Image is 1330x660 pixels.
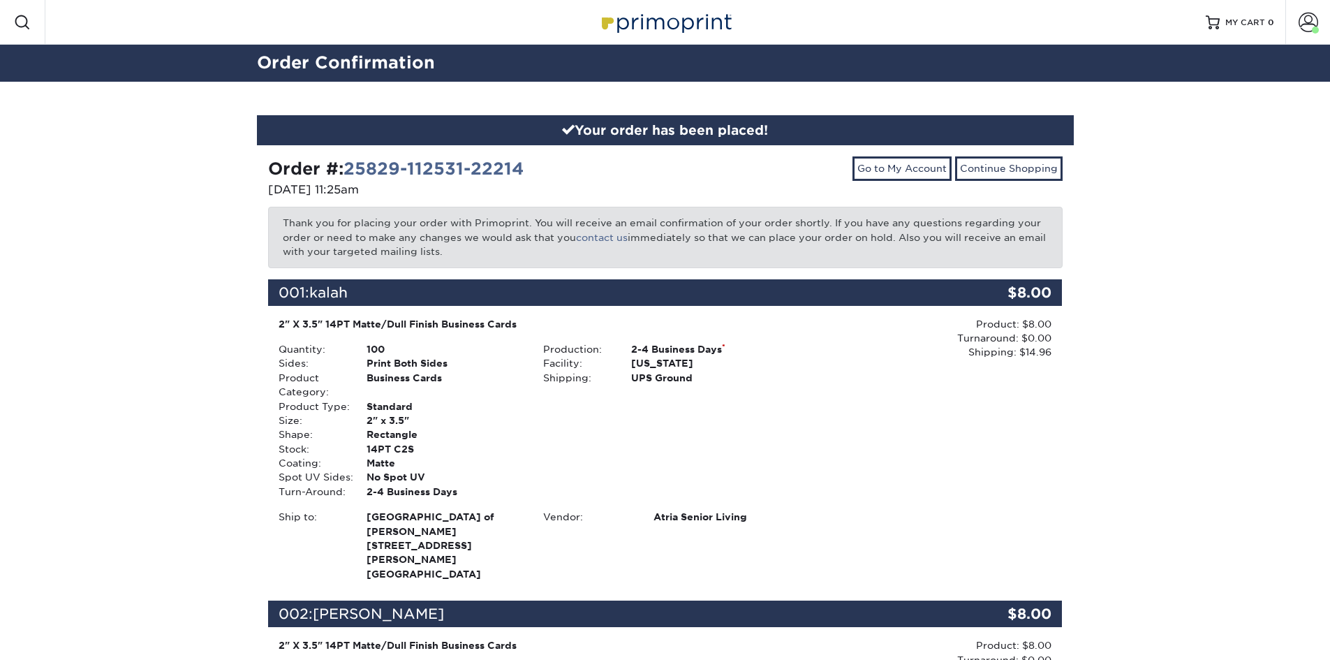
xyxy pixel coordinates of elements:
div: Atria Senior Living [643,510,797,524]
div: Matte [356,456,533,470]
div: 2" X 3.5" 14PT Matte/Dull Finish Business Cards [279,317,788,331]
div: Product Type: [268,399,356,413]
div: Product: $8.00 Turnaround: $0.00 Shipping: $14.96 [797,317,1051,360]
div: 002: [268,601,930,627]
div: Shape: [268,427,356,441]
span: [PERSON_NAME] [313,606,444,622]
div: Ship to: [268,510,356,581]
div: Product Category: [268,371,356,399]
div: 2" x 3.5" [356,413,533,427]
div: Spot UV Sides: [268,470,356,484]
div: No Spot UV [356,470,533,484]
div: 100 [356,342,533,356]
img: Primoprint [596,7,735,37]
span: [STREET_ADDRESS] [367,538,522,552]
div: Production: [533,342,621,356]
div: Standard [356,399,533,413]
div: Turn-Around: [268,485,356,499]
div: Sides: [268,356,356,370]
div: UPS Ground [621,371,797,385]
div: 14PT C2S [356,442,533,456]
span: [GEOGRAPHIC_DATA] of [PERSON_NAME] [367,510,522,538]
div: Coating: [268,456,356,470]
strong: [PERSON_NAME][GEOGRAPHIC_DATA] [367,510,522,580]
a: Continue Shopping [955,156,1063,180]
div: 2" X 3.5" 14PT Matte/Dull Finish Business Cards [279,638,788,652]
span: kalah [309,284,348,301]
div: 001: [268,279,930,306]
p: [DATE] 11:25am [268,182,655,198]
a: contact us [576,232,628,243]
div: Your order has been placed! [257,115,1074,146]
div: $8.00 [930,279,1063,306]
h2: Order Confirmation [246,50,1084,76]
div: Business Cards [356,371,533,399]
p: Thank you for placing your order with Primoprint. You will receive an email confirmation of your ... [268,207,1063,267]
div: Facility: [533,356,621,370]
div: [US_STATE] [621,356,797,370]
div: Quantity: [268,342,356,356]
a: 25829-112531-22214 [343,159,524,179]
div: Size: [268,413,356,427]
div: $8.00 [930,601,1063,627]
div: Vendor: [533,510,643,524]
div: Shipping: [533,371,621,385]
a: Go to My Account [852,156,952,180]
div: 2-4 Business Days [356,485,533,499]
div: Stock: [268,442,356,456]
span: MY CART [1225,17,1265,29]
div: Rectangle [356,427,533,441]
div: 2-4 Business Days [621,342,797,356]
div: Print Both Sides [356,356,533,370]
strong: Order #: [268,159,524,179]
span: 0 [1268,17,1274,27]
